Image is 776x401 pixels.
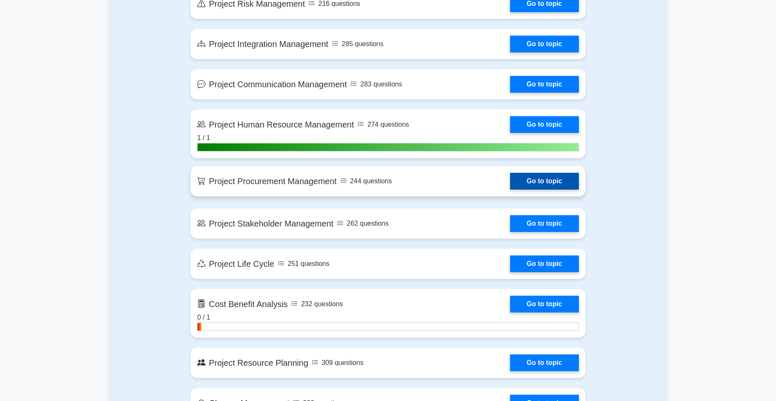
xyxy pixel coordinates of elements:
[510,116,579,133] a: Go to topic
[510,255,579,272] a: Go to topic
[510,76,579,93] a: Go to topic
[510,173,579,190] a: Go to topic
[510,296,579,312] a: Go to topic
[510,215,579,232] a: Go to topic
[510,36,579,52] a: Go to topic
[510,354,579,371] a: Go to topic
